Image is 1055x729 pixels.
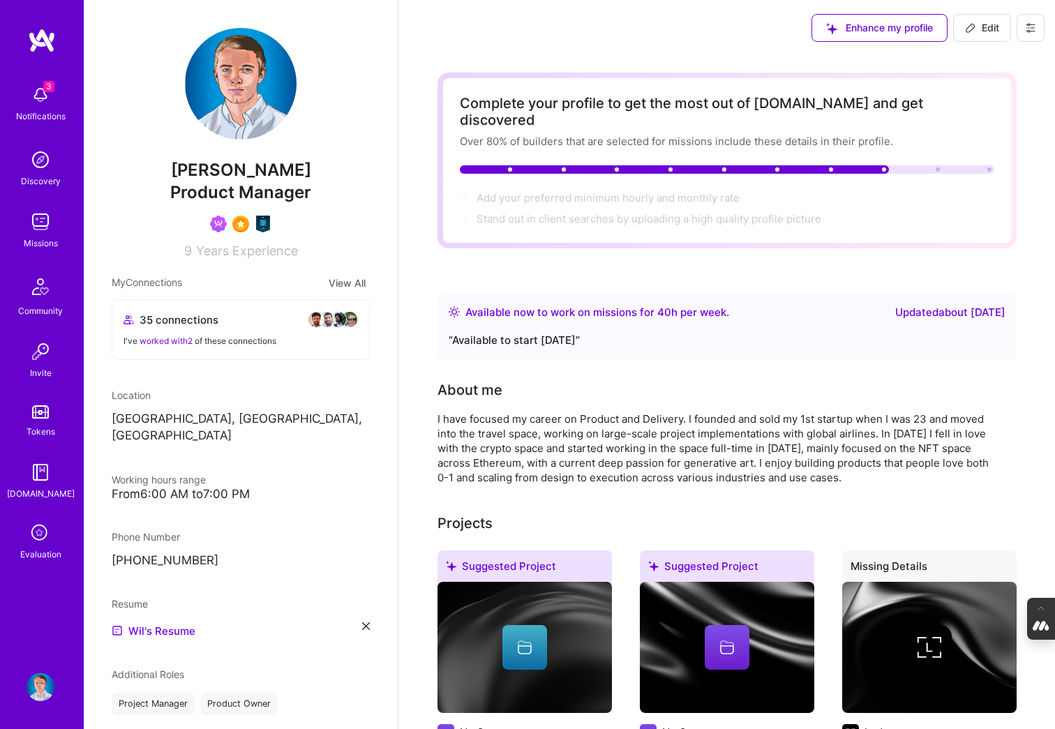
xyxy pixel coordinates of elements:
[27,146,54,174] img: discovery
[449,332,1005,349] div: “ Available to start [DATE] ”
[112,487,370,502] div: From 6:00 AM to 7:00 PM
[30,366,52,380] div: Invite
[437,550,612,587] div: Suggested Project
[640,550,814,587] div: Suggested Project
[232,216,249,232] img: SelectionTeam
[657,306,671,319] span: 40
[112,388,370,403] div: Location
[895,304,1005,321] div: Updated about [DATE]
[255,216,271,232] img: Product Guild
[27,208,54,236] img: teamwork
[460,95,994,128] div: Complete your profile to get the most out of [DOMAIN_NAME] and get discovered
[437,412,996,485] div: I have focused my career on Product and Delivery. I founded and sold my 1st startup when I was 23...
[826,21,933,35] span: Enhance my profile
[842,550,1017,587] div: Missing Details
[140,313,218,327] span: 35 connections
[308,311,324,328] img: avatar
[437,379,502,400] div: About me
[23,673,58,701] a: User Avatar
[27,673,54,701] img: User Avatar
[28,28,56,53] img: logo
[140,336,193,346] span: worked with 2
[27,424,55,439] div: Tokens
[112,668,184,680] span: Additional Roles
[7,486,75,501] div: [DOMAIN_NAME]
[32,405,49,419] img: tokens
[27,81,54,109] img: bell
[18,303,63,318] div: Community
[170,182,311,202] span: Product Manager
[965,21,999,35] span: Edit
[200,693,278,715] div: Product Owner
[907,625,952,670] img: Company logo
[437,513,493,534] div: Projects
[124,333,358,348] div: I've of these connections
[953,14,1011,42] button: Edit
[27,520,54,547] i: icon SelectionTeam
[811,14,948,42] button: Enhance my profile
[842,582,1017,713] img: cover
[112,275,182,291] span: My Connections
[460,134,994,149] div: Over 80% of builders that are selected for missions include these details in their profile.
[112,622,195,639] a: Wil's Resume
[112,598,148,610] span: Resume
[446,561,456,571] i: icon SuggestedTeams
[210,216,227,232] img: Been on Mission
[185,28,297,140] img: User Avatar
[112,299,370,360] button: 35 connectionsavataravataravataravatarI've worked with2 of these connections
[27,458,54,486] img: guide book
[16,109,66,123] div: Notifications
[112,411,370,444] p: [GEOGRAPHIC_DATA], [GEOGRAPHIC_DATA], [GEOGRAPHIC_DATA]
[43,81,54,92] span: 3
[826,23,837,34] i: icon SuggestedTeams
[341,311,358,328] img: avatar
[112,693,195,715] div: Project Manager
[184,243,192,258] span: 9
[20,547,61,562] div: Evaluation
[27,338,54,366] img: Invite
[324,275,370,291] button: View All
[21,174,61,188] div: Discovery
[112,474,206,486] span: Working hours range
[640,582,814,713] img: cover
[112,553,370,569] p: [PHONE_NUMBER]
[465,304,729,321] div: Available now to work on missions for h per week .
[319,311,336,328] img: avatar
[477,211,821,226] div: Stand out in client searches by uploading a high quality profile picture
[24,236,58,250] div: Missions
[648,561,659,571] i: icon SuggestedTeams
[437,582,612,713] img: cover
[449,306,460,317] img: Availability
[330,311,347,328] img: avatar
[362,622,370,630] i: icon Close
[112,531,180,543] span: Phone Number
[196,243,298,258] span: Years Experience
[24,270,57,303] img: Community
[124,315,134,325] i: icon Collaborator
[112,625,123,636] img: Resume
[112,160,370,181] span: [PERSON_NAME]
[477,191,740,204] span: Add your preferred minimum hourly and monthly rate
